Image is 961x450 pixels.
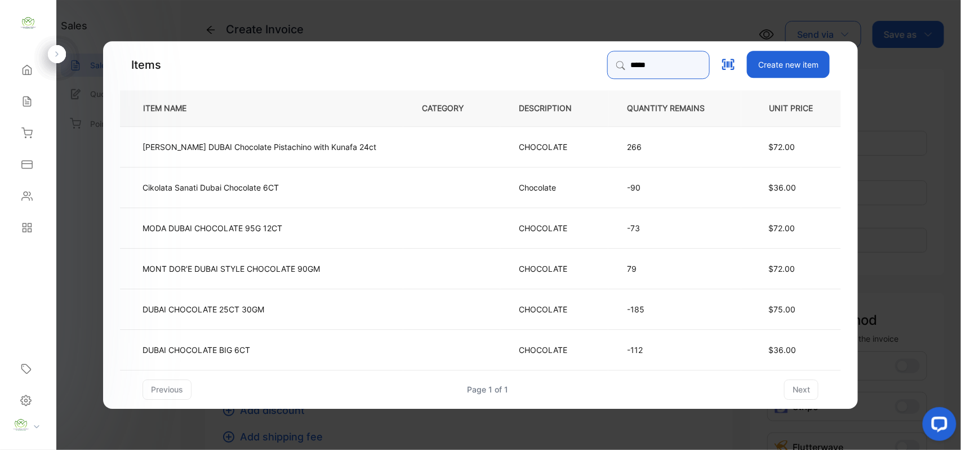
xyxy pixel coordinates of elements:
[768,345,796,355] span: $36.00
[627,141,723,153] p: 266
[768,142,795,152] span: $72.00
[143,263,320,275] p: MONT DOR'E DUBAI STYLE CHOCOLATE 90GM
[519,222,567,234] p: CHOCOLATE
[143,303,264,315] p: DUBAI CHOCOLATE 25CT 30GM
[143,380,192,400] button: previous
[627,103,723,114] p: QUANTITY REMAINS
[747,51,830,78] button: Create new item
[519,263,567,275] p: CHOCOLATE
[519,303,567,315] p: CHOCOLATE
[768,305,795,314] span: $75.00
[20,15,37,32] img: logo
[143,344,250,356] p: DUBAI CHOCOLATE BIG 6CT
[139,103,204,114] p: ITEM NAME
[768,264,795,273] span: $72.00
[131,56,161,73] p: Items
[627,303,723,315] p: -185
[627,263,723,275] p: 79
[519,344,567,356] p: CHOCOLATE
[768,223,795,233] span: $72.00
[627,344,723,356] p: -112
[422,103,482,114] p: CATEGORY
[627,182,723,193] p: -90
[519,141,567,153] p: CHOCOLATE
[468,383,509,395] div: Page 1 of 1
[519,103,590,114] p: DESCRIPTION
[143,222,282,234] p: MODA DUBAI CHOCOLATE 95G 12CT
[768,183,796,192] span: $36.00
[519,182,556,193] p: Chocolate
[143,182,279,193] p: Cikolata Sanati Dubai Chocolate 6CT
[627,222,723,234] p: -73
[760,103,822,114] p: UNIT PRICE
[143,141,376,153] p: [PERSON_NAME] DUBAI Chocolate Pistachino with Kunafa 24ct
[784,380,818,400] button: next
[12,417,29,434] img: profile
[914,403,961,450] iframe: LiveChat chat widget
